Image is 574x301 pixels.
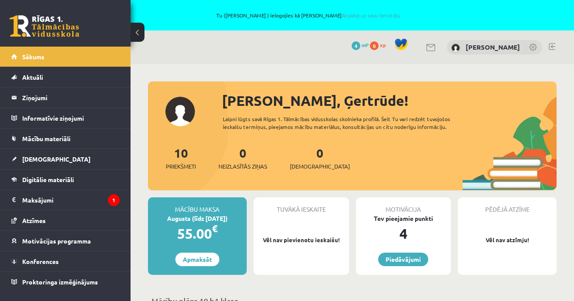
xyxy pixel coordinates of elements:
[22,53,44,61] span: Sākums
[458,197,557,214] div: Pēdējā atzīme
[11,88,120,108] a: Ziņojumi
[22,135,70,142] span: Mācību materiāli
[342,12,400,19] a: Atpakaļ uz savu lietotāju
[218,145,267,171] a: 0Neizlasītās ziņas
[370,41,390,48] a: 0 xp
[22,176,74,183] span: Digitālie materiāli
[108,194,120,206] i: 1
[11,149,120,169] a: [DEMOGRAPHIC_DATA]
[11,129,120,149] a: Mācību materiāli
[22,73,43,81] span: Aktuāli
[11,251,120,271] a: Konferences
[11,210,120,230] a: Atzīmes
[466,43,520,51] a: [PERSON_NAME]
[380,41,386,48] span: xp
[11,47,120,67] a: Sākums
[22,257,59,265] span: Konferences
[356,223,451,244] div: 4
[166,162,196,171] span: Priekšmeti
[11,108,120,128] a: Informatīvie ziņojumi
[258,236,345,244] p: Vēl nav pievienotu ieskaišu!
[218,162,267,171] span: Neizlasītās ziņas
[100,13,517,18] span: Tu ([PERSON_NAME] ) ielogojies kā [PERSON_NAME]
[222,90,557,111] div: [PERSON_NAME], Ģertrūde!
[11,190,120,210] a: Maksājumi1
[11,169,120,189] a: Digitālie materiāli
[352,41,360,50] span: 4
[370,41,379,50] span: 0
[22,278,98,286] span: Proktoringa izmēģinājums
[254,197,349,214] div: Tuvākā ieskaite
[451,44,460,52] img: Ģertrūde Kairiša
[290,162,350,171] span: [DEMOGRAPHIC_DATA]
[11,231,120,251] a: Motivācijas programma
[290,145,350,171] a: 0[DEMOGRAPHIC_DATA]
[11,272,120,292] a: Proktoringa izmēģinājums
[10,15,79,37] a: Rīgas 1. Tālmācības vidusskola
[356,197,451,214] div: Motivācija
[22,190,120,210] legend: Maksājumi
[22,88,120,108] legend: Ziņojumi
[22,108,120,128] legend: Informatīvie ziņojumi
[22,216,46,224] span: Atzīmes
[378,253,428,266] a: Piedāvājumi
[462,236,552,244] p: Vēl nav atzīmju!
[148,214,247,223] div: Augusts (līdz [DATE])
[223,115,468,131] div: Laipni lūgts savā Rīgas 1. Tālmācības vidusskolas skolnieka profilā. Šeit Tu vari redzēt tuvojošo...
[356,214,451,223] div: Tev pieejamie punkti
[148,223,247,244] div: 55.00
[212,222,218,235] span: €
[352,41,369,48] a: 4 mP
[175,253,219,266] a: Apmaksāt
[22,155,91,163] span: [DEMOGRAPHIC_DATA]
[166,145,196,171] a: 10Priekšmeti
[22,237,91,245] span: Motivācijas programma
[362,41,369,48] span: mP
[148,197,247,214] div: Mācību maksa
[11,67,120,87] a: Aktuāli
